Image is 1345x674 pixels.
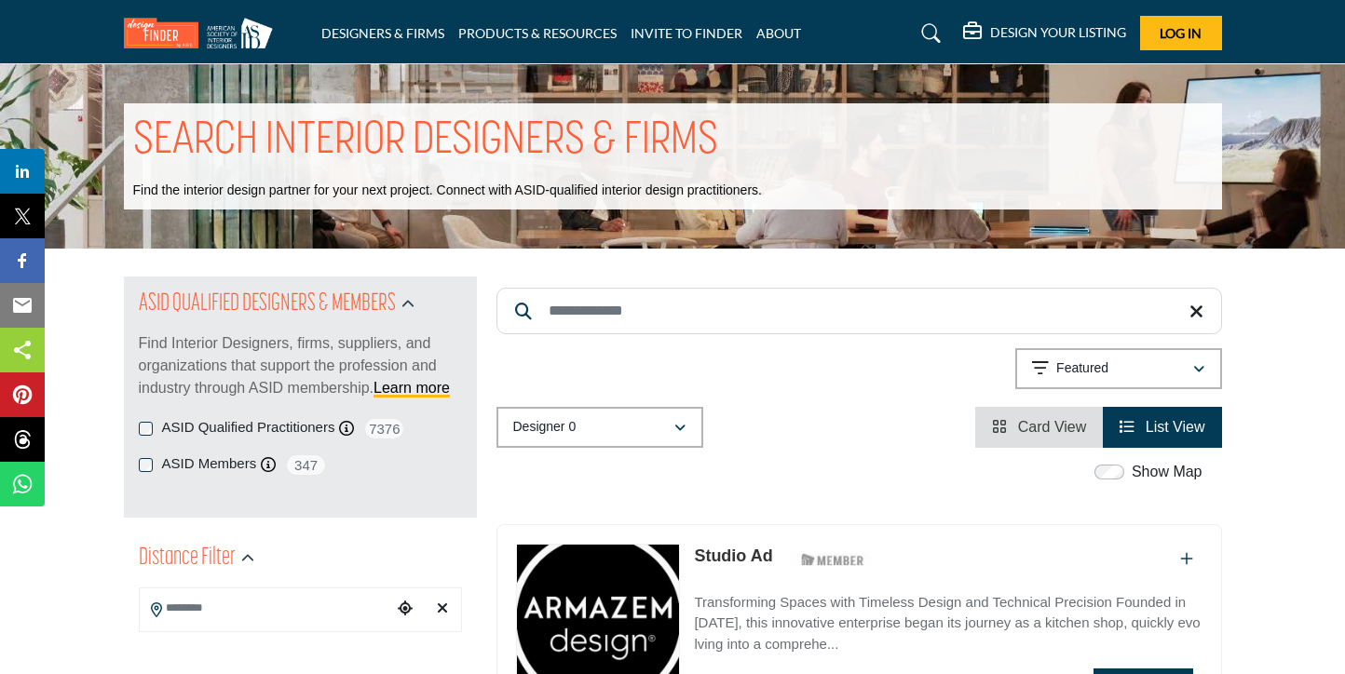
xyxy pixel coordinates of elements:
a: PRODUCTS & RESOURCES [458,25,617,41]
img: ASID Members Badge Icon [791,548,875,572]
div: Clear search location [428,589,456,629]
a: INVITE TO FINDER [631,25,742,41]
label: Show Map [1132,461,1202,483]
div: DESIGN YOUR LISTING [963,22,1126,45]
p: Find Interior Designers, firms, suppliers, and organizations that support the profession and indu... [139,332,462,399]
a: View Card [992,419,1086,435]
p: Studio Ad [694,544,772,569]
a: Add To List [1180,551,1193,567]
h5: DESIGN YOUR LISTING [990,24,1126,41]
span: Card View [1018,419,1087,435]
button: Featured [1015,348,1222,389]
p: Find the interior design partner for your next project. Connect with ASID-qualified interior desi... [133,182,762,200]
h2: ASID QUALIFIED DESIGNERS & MEMBERS [139,288,396,321]
a: Learn more [374,380,450,396]
input: Search Keyword [496,288,1222,334]
span: List View [1146,419,1205,435]
li: List View [1103,407,1221,448]
label: ASID Qualified Practitioners [162,417,335,438]
input: ASID Members checkbox [139,458,153,472]
input: ASID Qualified Practitioners checkbox [139,422,153,436]
a: DESIGNERS & FIRMS [321,25,444,41]
h2: Distance Filter [139,542,236,575]
button: Designer 0 [496,407,703,448]
p: Transforming Spaces with Timeless Design and Technical Precision Founded in [DATE], this innovati... [694,592,1202,655]
p: Featured [1056,359,1108,378]
span: Log In [1160,25,1202,41]
p: Designer 0 [513,418,577,437]
span: 7376 [363,417,405,440]
button: Log In [1140,16,1222,50]
h1: SEARCH INTERIOR DESIGNERS & FIRMS [133,113,718,170]
a: Search [903,19,953,48]
a: Transforming Spaces with Timeless Design and Technical Precision Founded in [DATE], this innovati... [694,581,1202,655]
label: ASID Members [162,453,257,475]
input: Search Location [140,590,391,627]
li: Card View [975,407,1103,448]
span: 347 [285,453,327,477]
a: View List [1120,419,1204,435]
div: Choose your current location [391,589,419,629]
img: Site Logo [124,18,282,48]
a: Studio Ad [694,546,772,565]
a: ABOUT [756,25,801,41]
